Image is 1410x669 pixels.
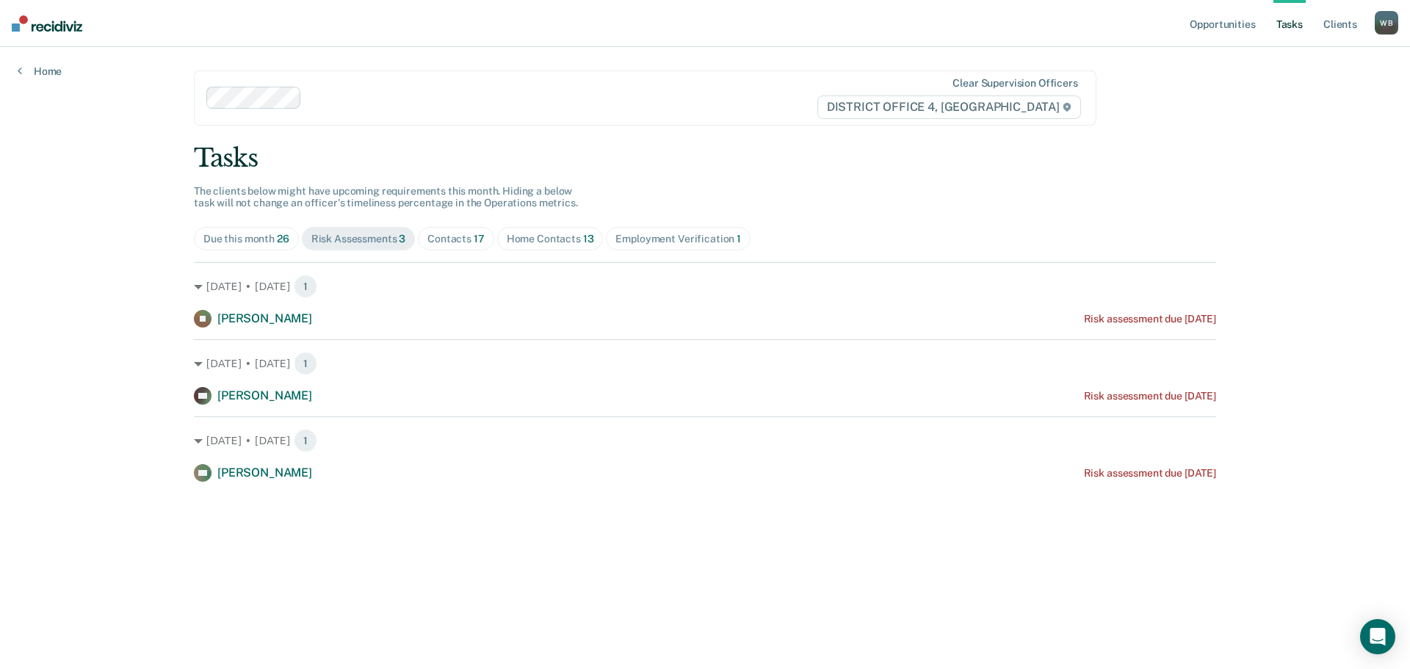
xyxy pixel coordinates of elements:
div: Risk Assessments [311,233,406,245]
span: 13 [583,233,594,245]
div: Home Contacts [507,233,594,245]
div: Risk assessment due [DATE] [1084,390,1216,402]
div: Due this month [203,233,289,245]
div: Tasks [194,143,1216,173]
a: Home [18,65,62,78]
div: [DATE] • [DATE] 1 [194,429,1216,452]
div: [DATE] • [DATE] 1 [194,352,1216,375]
div: Open Intercom Messenger [1360,619,1395,654]
span: 1 [294,352,317,375]
div: [DATE] • [DATE] 1 [194,275,1216,298]
span: 26 [277,233,289,245]
span: 1 [294,275,317,298]
span: 1 [294,429,317,452]
span: [PERSON_NAME] [217,466,312,480]
span: The clients below might have upcoming requirements this month. Hiding a below task will not chang... [194,185,578,209]
div: Contacts [427,233,485,245]
img: Recidiviz [12,15,82,32]
span: DISTRICT OFFICE 4, [GEOGRAPHIC_DATA] [817,95,1081,119]
div: Clear supervision officers [952,77,1077,90]
div: Employment Verification [615,233,741,245]
button: WB [1375,11,1398,35]
div: Risk assessment due [DATE] [1084,467,1216,480]
div: Risk assessment due [DATE] [1084,313,1216,325]
span: [PERSON_NAME] [217,388,312,402]
span: 17 [474,233,485,245]
span: 3 [399,233,405,245]
span: 1 [737,233,741,245]
span: [PERSON_NAME] [217,311,312,325]
div: W B [1375,11,1398,35]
